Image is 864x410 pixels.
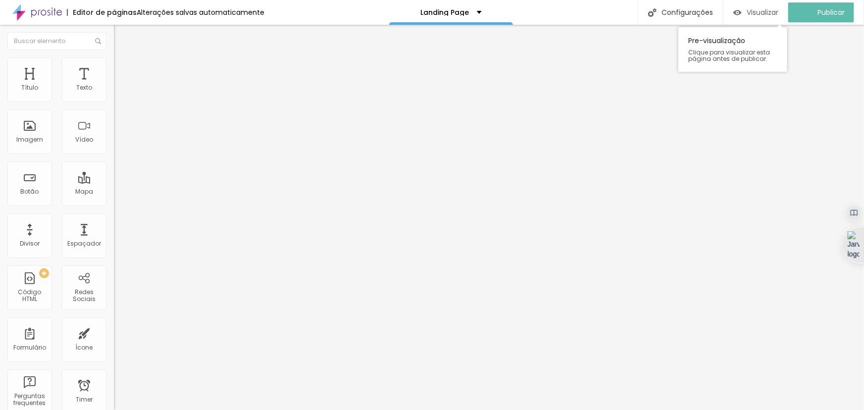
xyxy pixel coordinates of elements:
div: Pre-visualização [678,27,787,72]
div: Mapa [75,188,93,195]
div: Imagem [16,136,43,143]
div: Vídeo [75,136,93,143]
span: Publicar [817,8,845,16]
span: Clique para visualizar esta página antes de publicar. [688,49,777,62]
div: Formulário [13,344,46,351]
div: Editor de páginas [67,9,137,16]
div: Código HTML [10,289,49,303]
div: Alterações salvas automaticamente [137,9,264,16]
iframe: Editor [114,25,864,410]
button: Publicar [788,2,854,22]
div: Texto [76,84,92,91]
div: Timer [76,396,93,403]
div: Botão [21,188,39,195]
img: view-1.svg [733,8,742,17]
img: Icone [95,38,101,44]
input: Buscar elemento [7,32,106,50]
div: Redes Sociais [64,289,103,303]
p: Landing Page [421,9,469,16]
div: Espaçador [67,240,101,247]
div: Título [21,84,38,91]
span: Visualizar [747,8,778,16]
div: Ícone [76,344,93,351]
button: Visualizar [723,2,788,22]
img: Icone [648,8,657,17]
div: Perguntas frequentes [10,393,49,407]
div: Divisor [20,240,40,247]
